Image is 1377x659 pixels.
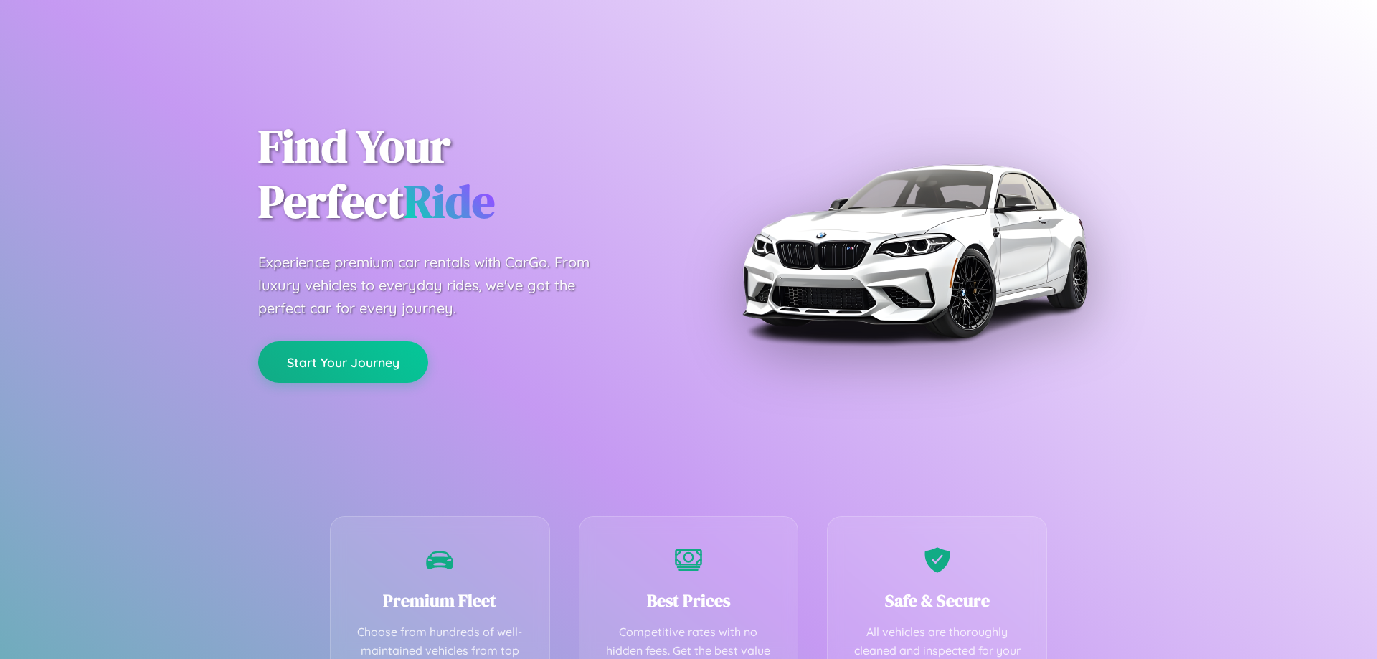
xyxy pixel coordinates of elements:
[352,589,528,612] h3: Premium Fleet
[258,341,428,383] button: Start Your Journey
[258,119,667,229] h1: Find Your Perfect
[258,251,617,320] p: Experience premium car rentals with CarGo. From luxury vehicles to everyday rides, we've got the ...
[601,589,777,612] h3: Best Prices
[849,589,1025,612] h3: Safe & Secure
[735,72,1094,430] img: Premium BMW car rental vehicle
[404,170,495,232] span: Ride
